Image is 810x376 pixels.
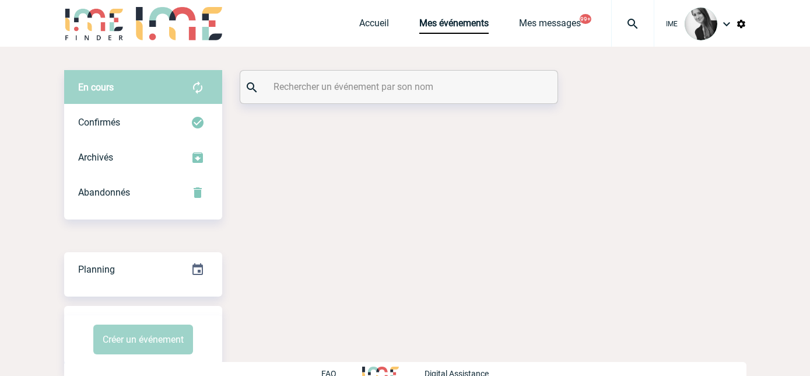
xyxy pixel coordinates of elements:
span: En cours [78,82,114,93]
img: IME-Finder [64,7,125,40]
a: Accueil [359,18,389,34]
a: Planning [64,252,222,286]
button: Créer un événement [93,325,193,354]
img: 101050-0.jpg [685,8,717,40]
a: Mes messages [519,18,581,34]
div: Retrouvez ici tous les événements que vous avez décidé d'archiver [64,140,222,175]
div: Retrouvez ici tous vos évènements avant confirmation [64,70,222,105]
div: Retrouvez ici tous vos événements annulés [64,175,222,210]
input: Rechercher un événement par son nom [271,78,530,95]
div: Retrouvez ici tous vos événements organisés par date et état d'avancement [64,252,222,287]
span: Planning [78,264,115,275]
span: Confirmés [78,117,120,128]
span: Archivés [78,152,113,163]
span: IME [666,20,678,28]
span: Abandonnés [78,187,130,198]
a: Mes événements [419,18,489,34]
button: 99+ [580,14,591,24]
